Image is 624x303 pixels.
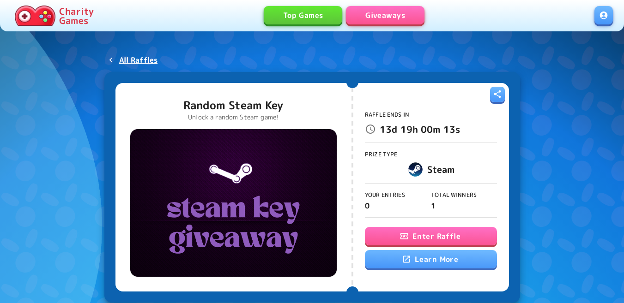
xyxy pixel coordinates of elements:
img: Charity.Games [15,6,55,26]
p: 0 [365,200,431,211]
a: Top Games [264,6,342,24]
span: Raffle Ends In [365,111,409,119]
span: Your Entries [365,191,405,199]
p: All Raffles [119,54,158,65]
p: 13d 19h 00m 13s [380,122,460,137]
p: 1 [431,200,497,211]
p: Random Steam Key [183,98,283,113]
a: Charity Games [11,4,97,28]
p: Unlock a random Steam game! [183,113,283,122]
a: Giveaways [346,6,424,24]
a: Learn More [365,250,497,268]
a: All Raffles [104,52,162,68]
p: Charity Games [59,6,94,25]
h6: Steam [427,162,455,177]
span: Total Winners [431,191,477,199]
img: Random Steam Key [130,129,337,277]
button: Enter Raffle [365,227,497,245]
span: Prize Type [365,150,398,158]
